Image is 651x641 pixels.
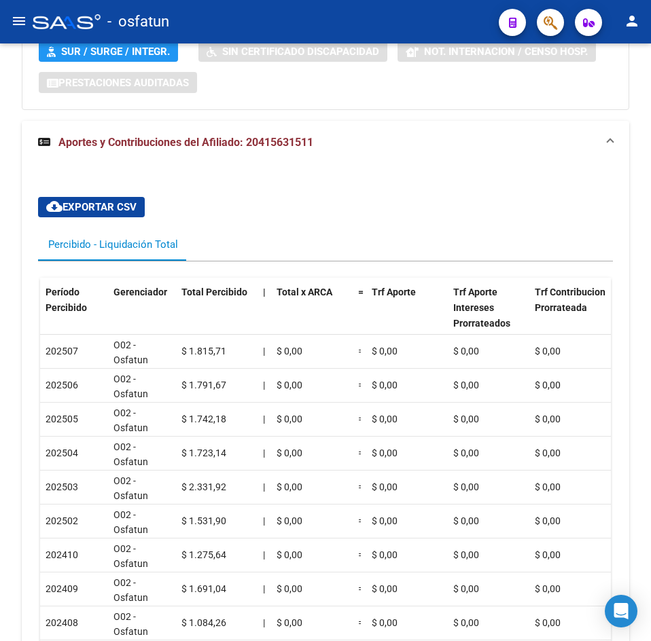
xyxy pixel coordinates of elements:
[358,515,364,526] span: =
[535,481,561,492] span: $ 0,00
[263,515,265,526] span: |
[113,407,148,450] span: O02 - Osfatun Propio
[198,41,387,62] button: Sin Certificado Discapacidad
[39,72,197,93] button: Prestaciones Auditadas
[22,121,629,164] mat-expansion-panel-header: Aportes y Contribuciones del Afiliado: 20415631511
[453,481,479,492] span: $ 0,00
[277,414,302,424] span: $ 0,00
[46,287,87,313] span: Período Percibido
[535,414,561,424] span: $ 0,00
[535,583,561,594] span: $ 0,00
[358,380,364,390] span: =
[46,447,78,458] span: 202504
[453,287,510,329] span: Trf Aporte Intereses Prorrateados
[398,41,596,62] button: Not. Internacion / Censo Hosp.
[372,583,398,594] span: $ 0,00
[113,509,148,551] span: O02 - Osfatun Propio
[263,414,265,424] span: |
[605,595,637,627] div: Open Intercom Messenger
[372,414,398,424] span: $ 0,00
[453,414,479,424] span: $ 0,00
[46,380,78,390] span: 202506
[535,617,561,628] span: $ 0,00
[358,481,364,492] span: =
[38,197,145,217] button: Exportar CSV
[263,583,265,594] span: |
[535,549,561,560] span: $ 0,00
[258,278,271,353] datatable-header-cell: |
[46,583,78,594] span: 202409
[453,515,479,526] span: $ 0,00
[263,346,265,356] span: |
[263,481,265,492] span: |
[181,287,247,297] span: Total Percibido
[535,346,561,356] span: $ 0,00
[372,549,398,560] span: $ 0,00
[277,447,302,458] span: $ 0,00
[48,237,178,252] div: Percibido - Liquidación Total
[424,45,588,58] span: Not. Internacion / Censo Hosp.
[113,373,148,416] span: O02 - Osfatun Propio
[181,549,226,560] span: $ 1.275,64
[271,278,353,353] datatable-header-cell: Total x ARCA
[176,278,258,353] datatable-header-cell: Total Percibido
[113,577,148,619] span: O02 - Osfatun Propio
[58,136,313,149] span: Aportes y Contribuciones del Afiliado: 20415631511
[353,278,366,353] datatable-header-cell: =
[372,447,398,458] span: $ 0,00
[181,447,226,458] span: $ 1.723,14
[358,414,364,424] span: =
[181,617,226,628] span: $ 1.084,26
[453,346,479,356] span: $ 0,00
[181,346,226,356] span: $ 1.815,71
[107,7,169,37] span: - osfatun
[46,617,78,628] span: 202408
[624,13,640,29] mat-icon: person
[358,549,364,560] span: =
[181,515,226,526] span: $ 1.531,90
[535,515,561,526] span: $ 0,00
[529,278,611,353] datatable-header-cell: Trf Contribucion Prorrateada
[372,515,398,526] span: $ 0,00
[113,340,148,382] span: O02 - Osfatun Propio
[535,447,561,458] span: $ 0,00
[372,481,398,492] span: $ 0,00
[535,380,561,390] span: $ 0,00
[46,201,137,213] span: Exportar CSV
[46,515,78,526] span: 202502
[277,287,332,297] span: Total x ARCA
[453,617,479,628] span: $ 0,00
[277,346,302,356] span: $ 0,00
[535,287,605,313] span: Trf Contribucion Prorrateada
[263,549,265,560] span: |
[453,549,479,560] span: $ 0,00
[277,549,302,560] span: $ 0,00
[277,617,302,628] span: $ 0,00
[277,481,302,492] span: $ 0,00
[113,441,148,483] span: O02 - Osfatun Propio
[263,287,266,297] span: |
[372,346,398,356] span: $ 0,00
[58,77,189,89] span: Prestaciones Auditadas
[46,346,78,356] span: 202507
[181,414,226,424] span: $ 1.742,18
[453,447,479,458] span: $ 0,00
[263,447,265,458] span: |
[358,617,364,628] span: =
[46,481,78,492] span: 202503
[40,278,108,353] datatable-header-cell: Período Percibido
[46,414,78,424] span: 202505
[358,583,364,594] span: =
[453,380,479,390] span: $ 0,00
[358,447,364,458] span: =
[263,380,265,390] span: |
[113,287,167,297] span: Gerenciador
[39,41,178,62] button: SUR / SURGE / INTEGR.
[11,13,27,29] mat-icon: menu
[108,278,176,353] datatable-header-cell: Gerenciador
[453,583,479,594] span: $ 0,00
[181,380,226,390] span: $ 1.791,67
[263,617,265,628] span: |
[46,549,78,560] span: 202410
[358,287,364,297] span: =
